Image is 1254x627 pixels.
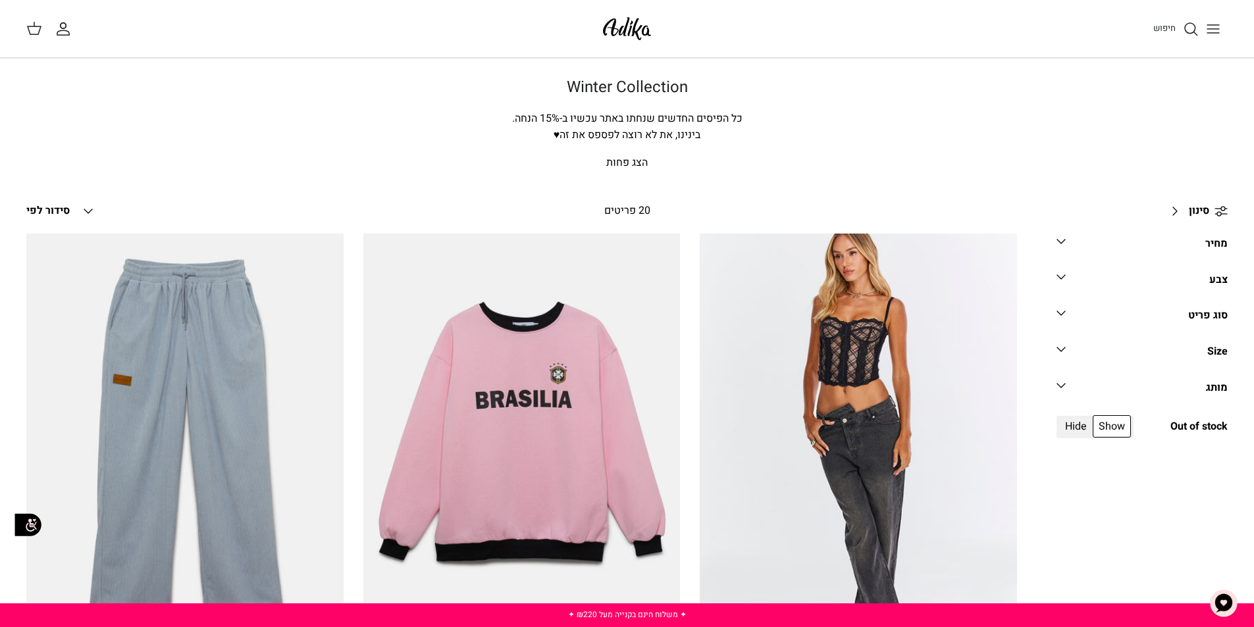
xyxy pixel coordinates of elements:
a: ✦ משלוח חינם בקנייה מעל ₪220 ✦ [568,609,687,620]
span: % הנחה. [512,111,560,126]
a: סינון [1163,195,1228,227]
div: מותג [1206,380,1228,397]
a: צבע [1057,269,1228,299]
div: צבע [1209,272,1228,289]
button: סידור לפי [26,197,96,226]
img: accessibility_icon02.svg [10,507,46,543]
div: סוג פריט [1188,307,1228,324]
span: Hide [1059,415,1093,438]
img: Adika IL [599,13,655,44]
a: סוג פריט [1057,305,1228,335]
span: 15 [540,111,552,126]
span: סינון [1189,203,1209,220]
a: Size [1057,341,1228,371]
a: מחיר [1057,234,1228,263]
a: החשבון שלי [55,21,76,37]
a: חיפוש [1153,21,1199,37]
button: Toggle menu [1199,14,1228,43]
span: חיפוש [1153,22,1176,34]
div: Size [1207,343,1228,361]
p: הצג פחות [167,155,1088,172]
a: מותג [1057,378,1228,407]
div: מחיר [1205,236,1228,253]
span: כל הפיסים החדשים שנחתו באתר עכשיו ב- [560,111,743,126]
span: Out of stock [1170,418,1228,436]
span: Show [1093,415,1131,438]
span: סידור לפי [26,203,70,218]
h1: Winter Collection [167,78,1088,97]
span: בינינו, את לא רוצה לפספס את זה♥ [554,127,701,143]
div: 20 פריטים [488,203,766,220]
button: צ'אט [1204,584,1243,623]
